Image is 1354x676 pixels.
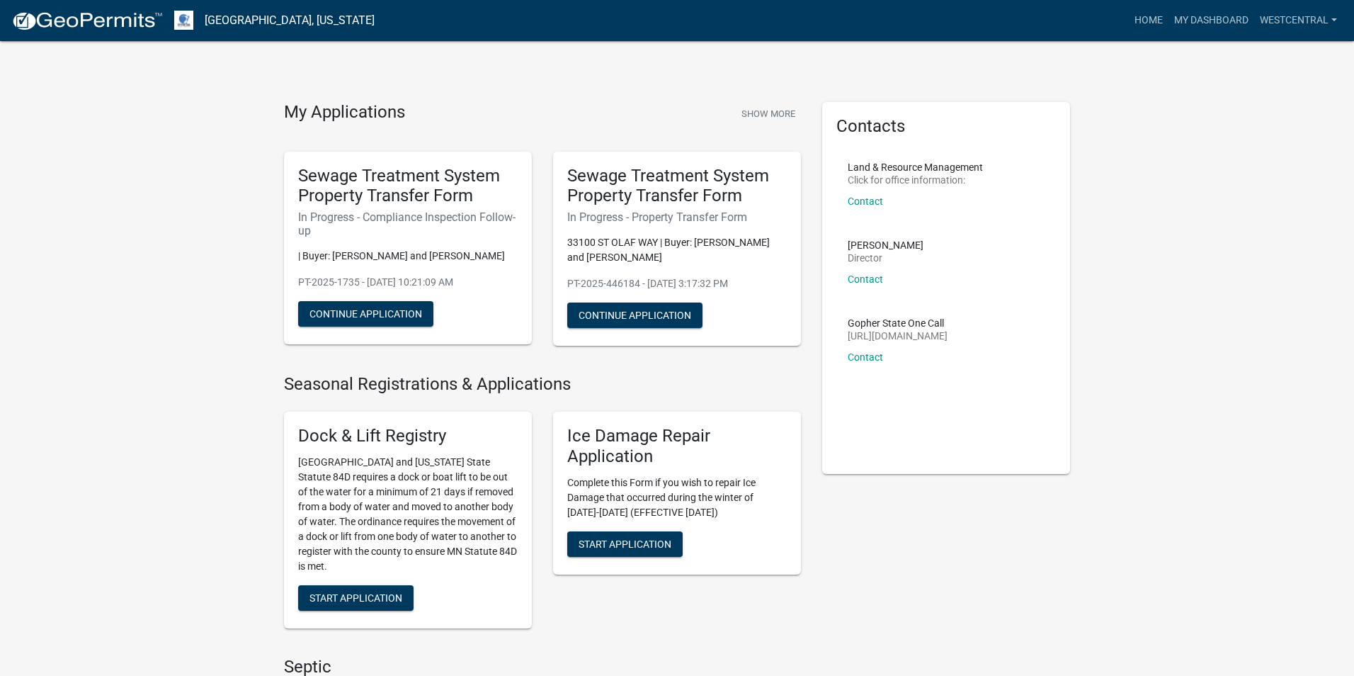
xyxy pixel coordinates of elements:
button: Show More [736,102,801,125]
button: Continue Application [298,301,433,327]
a: [GEOGRAPHIC_DATA], [US_STATE] [205,9,375,33]
h4: Seasonal Registrations & Applications [284,374,801,395]
p: 33100 ST OLAF WAY | Buyer: [PERSON_NAME] and [PERSON_NAME] [567,235,787,265]
p: Click for office information: [848,175,983,185]
h5: Sewage Treatment System Property Transfer Form [298,166,518,207]
p: [GEOGRAPHIC_DATA] and [US_STATE] State Statute 84D requires a dock or boat lift to be out of the ... [298,455,518,574]
button: Continue Application [567,303,702,328]
h6: In Progress - Property Transfer Form [567,210,787,224]
p: [PERSON_NAME] [848,240,923,250]
p: PT-2025-1735 - [DATE] 10:21:09 AM [298,275,518,290]
p: | Buyer: [PERSON_NAME] and [PERSON_NAME] [298,249,518,264]
h5: Sewage Treatment System Property Transfer Form [567,166,787,207]
a: westcentral [1254,7,1343,34]
p: Director [848,253,923,263]
a: Contact [848,274,883,285]
p: Gopher State One Call [848,318,948,328]
h5: Dock & Lift Registry [298,426,518,446]
span: Start Application [309,592,402,603]
h5: Ice Damage Repair Application [567,426,787,467]
p: [URL][DOMAIN_NAME] [848,331,948,341]
p: Land & Resource Management [848,162,983,172]
h4: My Applications [284,102,405,123]
h5: Contacts [836,116,1056,137]
p: PT-2025-446184 - [DATE] 3:17:32 PM [567,276,787,291]
a: My Dashboard [1168,7,1254,34]
a: Contact [848,351,883,363]
img: Otter Tail County, Minnesota [174,11,193,30]
h6: In Progress - Compliance Inspection Follow-up [298,210,518,237]
a: Home [1129,7,1168,34]
button: Start Application [567,531,683,557]
button: Start Application [298,585,414,611]
p: Complete this Form if you wish to repair Ice Damage that occurred during the winter of [DATE]-[DA... [567,475,787,520]
a: Contact [848,196,883,207]
span: Start Application [579,538,671,549]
